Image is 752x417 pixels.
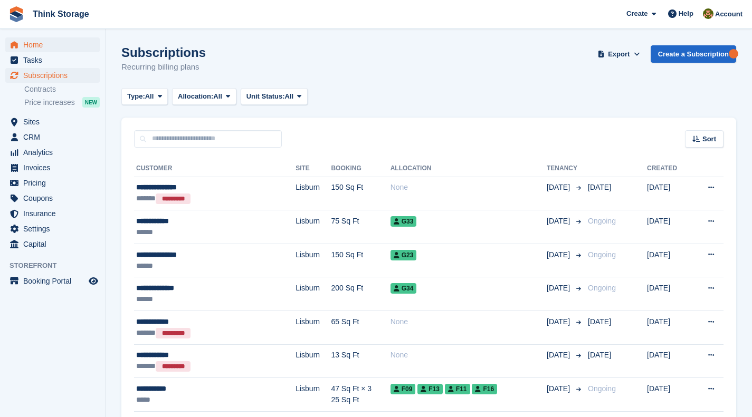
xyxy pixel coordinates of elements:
span: All [145,91,154,102]
span: Help [679,8,693,19]
span: Home [23,37,87,52]
td: Lisburn [296,177,331,210]
a: Preview store [87,275,100,287]
span: Insurance [23,206,87,221]
td: Lisburn [296,277,331,311]
th: Allocation [391,160,547,177]
h1: Subscriptions [121,45,206,60]
th: Customer [134,160,296,177]
span: Ongoing [588,284,616,292]
span: [DATE] [547,249,572,260]
span: [DATE] [588,183,611,191]
span: All [285,91,294,102]
td: [DATE] [647,210,691,244]
div: Tooltip anchor [729,49,738,59]
a: menu [5,68,100,83]
span: Export [608,49,630,60]
span: [DATE] [547,182,572,193]
span: G23 [391,250,417,260]
p: Recurring billing plans [121,61,206,73]
span: Capital [23,237,87,251]
a: menu [5,160,100,175]
a: menu [5,191,100,206]
a: Create a Subscription [651,45,736,63]
span: CRM [23,130,87,144]
span: Storefront [9,260,105,271]
td: 47 Sq Ft × 3 25 Sq Ft [331,378,390,412]
td: 65 Sq Ft [331,311,390,345]
button: Unit Status: All [241,88,308,105]
td: [DATE] [647,344,691,378]
span: Sites [23,114,87,129]
a: Price increases NEW [24,96,100,108]
th: Created [647,160,691,177]
img: Gavin Mackie [703,8,713,19]
td: Lisburn [296,210,331,244]
span: Coupons [23,191,87,206]
div: None [391,316,547,327]
span: [DATE] [547,316,572,327]
td: [DATE] [647,177,691,210]
span: Pricing [23,176,87,190]
td: 13 Sq Ft [331,344,390,378]
span: Account [715,9,743,20]
span: Ongoing [588,217,616,225]
span: F09 [391,384,416,394]
span: [DATE] [588,351,611,359]
button: Allocation: All [172,88,236,105]
span: [DATE] [588,317,611,326]
td: [DATE] [647,311,691,345]
span: G33 [391,216,417,227]
span: F13 [417,384,443,394]
span: [DATE] [547,383,572,394]
td: 150 Sq Ft [331,244,390,277]
a: menu [5,176,100,190]
img: stora-icon-8386f47178a22dfd0bd8f6a31ec36ba5ce8667c1dd55bd0f319d3a0aa187defe.svg [8,6,24,22]
span: Type: [127,91,145,102]
a: menu [5,37,100,52]
td: [DATE] [647,378,691,412]
td: 150 Sq Ft [331,177,390,210]
a: Think Storage [28,5,93,23]
a: menu [5,274,100,288]
div: NEW [82,97,100,108]
td: Lisburn [296,244,331,277]
span: Sort [702,134,716,144]
span: [DATE] [547,283,572,294]
div: None [391,182,547,193]
span: Analytics [23,145,87,160]
a: menu [5,221,100,236]
td: [DATE] [647,277,691,311]
span: Subscriptions [23,68,87,83]
span: Booking Portal [23,274,87,288]
span: Ongoing [588,384,616,393]
td: 200 Sq Ft [331,277,390,311]
td: Lisburn [296,378,331,412]
td: [DATE] [647,244,691,277]
span: Allocation: [178,91,213,102]
th: Site [296,160,331,177]
span: Invoices [23,160,87,175]
th: Booking [331,160,390,177]
span: Settings [23,221,87,236]
span: Price increases [24,98,75,108]
span: Ongoing [588,250,616,259]
span: [DATE] [547,350,572,361]
a: menu [5,237,100,251]
a: menu [5,145,100,160]
a: menu [5,130,100,144]
a: menu [5,206,100,221]
button: Type: All [121,88,168,105]
div: None [391,350,547,361]
td: 75 Sq Ft [331,210,390,244]
span: Create [626,8,648,19]
a: Contracts [24,84,100,94]
span: Tasks [23,53,87,67]
span: G34 [391,283,417,294]
span: F11 [445,384,470,394]
span: All [213,91,222,102]
span: Unit Status: [246,91,285,102]
td: Lisburn [296,311,331,345]
span: [DATE] [547,216,572,227]
th: Tenancy [547,160,584,177]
